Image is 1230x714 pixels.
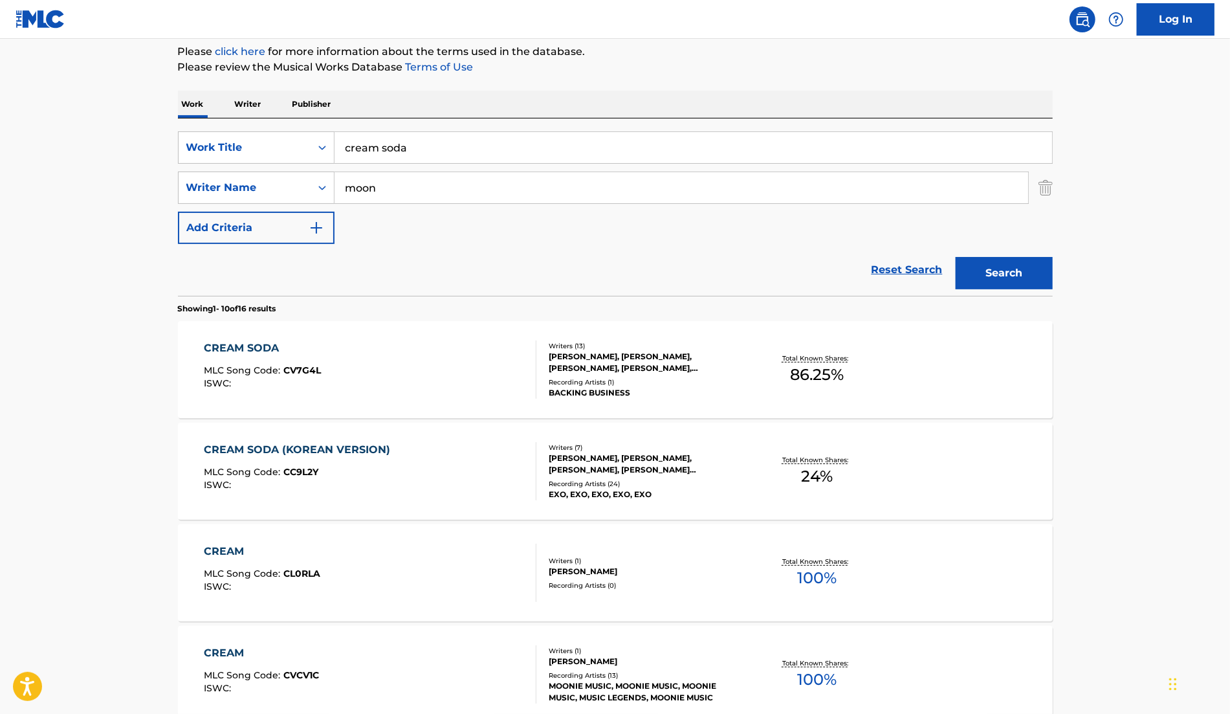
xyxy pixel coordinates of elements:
span: MLC Song Code : [204,669,283,681]
p: Please for more information about the terms used in the database. [178,44,1053,60]
div: MOONIE MUSIC, MOONIE MUSIC, MOONIE MUSIC, MUSIC LEGENDS, MOONIE MUSIC [549,680,744,704]
img: search [1075,12,1090,27]
div: BACKING BUSINESS [549,387,744,399]
div: [PERSON_NAME], [PERSON_NAME], [PERSON_NAME], [PERSON_NAME], [PERSON_NAME], [PERSON_NAME] [PERSON_... [549,351,744,374]
div: Help [1103,6,1129,32]
span: 100 % [797,668,837,691]
div: Recording Artists ( 1 ) [549,377,744,387]
span: CL0RLA [283,568,320,579]
p: Writer [231,91,265,118]
div: EXO, EXO, EXO, EXO, EXO [549,489,744,500]
div: CREAM SODA [204,340,321,356]
span: 100 % [797,566,837,590]
div: [PERSON_NAME] [549,566,744,577]
img: help [1108,12,1124,27]
div: Writers ( 1 ) [549,646,744,656]
span: ISWC : [204,581,234,592]
span: MLC Song Code : [204,364,283,376]
p: Total Known Shares: [782,658,851,668]
button: Search [956,257,1053,289]
img: 9d2ae6d4665cec9f34b9.svg [309,220,324,236]
a: click here [215,45,266,58]
span: MLC Song Code : [204,466,283,478]
iframe: Chat Widget [1165,652,1230,714]
a: Log In [1137,3,1214,36]
a: Terms of Use [403,61,474,73]
div: Recording Artists ( 24 ) [549,479,744,489]
a: CREAM SODAMLC Song Code:CV7G4LISWC:Writers (13)[PERSON_NAME], [PERSON_NAME], [PERSON_NAME], [PERS... [178,321,1053,418]
div: Recording Artists ( 13 ) [549,671,744,680]
a: Public Search [1070,6,1095,32]
div: Work Title [186,140,303,155]
span: ISWC : [204,377,234,389]
div: [PERSON_NAME] [549,656,744,667]
p: Publisher [289,91,335,118]
div: Writers ( 7 ) [549,443,744,452]
a: Reset Search [865,256,949,284]
span: 86.25 % [790,363,844,386]
div: [PERSON_NAME], [PERSON_NAME], [PERSON_NAME], [PERSON_NAME] [PERSON_NAME], [PERSON_NAME], [PERSON_... [549,452,744,476]
img: Delete Criterion [1038,172,1053,204]
a: CREAM SODA (KOREAN VERSION)MLC Song Code:CC9L2YISWC:Writers (7)[PERSON_NAME], [PERSON_NAME], [PER... [178,423,1053,520]
span: 24 % [801,465,833,488]
p: Total Known Shares: [782,557,851,566]
form: Search Form [178,131,1053,296]
span: MLC Song Code : [204,568,283,579]
p: Work [178,91,208,118]
div: Writers ( 13 ) [549,341,744,351]
span: ISWC : [204,479,234,491]
span: ISWC : [204,682,234,694]
div: Drag [1169,665,1177,704]
p: Total Known Shares: [782,353,851,363]
img: MLC Logo [16,10,65,28]
p: Please review the Musical Works Database [178,60,1053,75]
div: Writer Name [186,180,303,195]
p: Total Known Shares: [782,455,851,465]
div: CREAM [204,544,320,559]
div: Recording Artists ( 0 ) [549,581,744,590]
div: CREAM [204,645,319,661]
div: CREAM SODA (KOREAN VERSION) [204,442,397,458]
div: Writers ( 1 ) [549,556,744,566]
span: CVCV1C [283,669,319,681]
button: Add Criteria [178,212,335,244]
p: Showing 1 - 10 of 16 results [178,303,276,315]
a: CREAMMLC Song Code:CL0RLAISWC:Writers (1)[PERSON_NAME]Recording Artists (0)Total Known Shares:100% [178,524,1053,621]
span: CC9L2Y [283,466,318,478]
span: CV7G4L [283,364,321,376]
